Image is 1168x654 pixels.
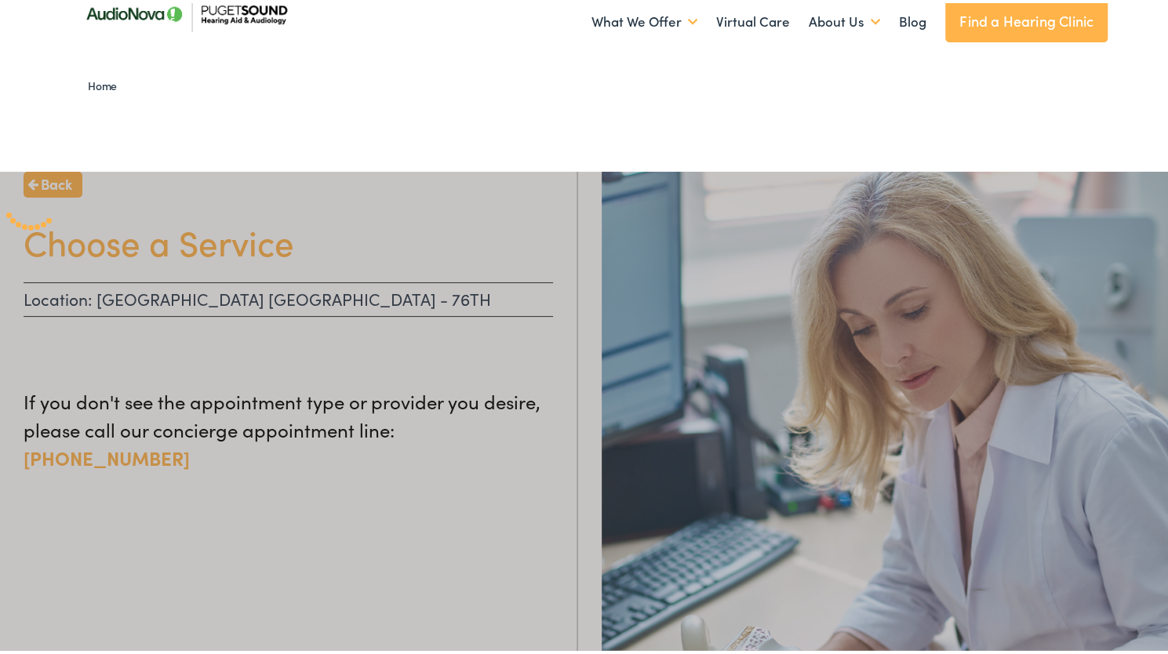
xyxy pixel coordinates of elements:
[88,74,125,90] a: Home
